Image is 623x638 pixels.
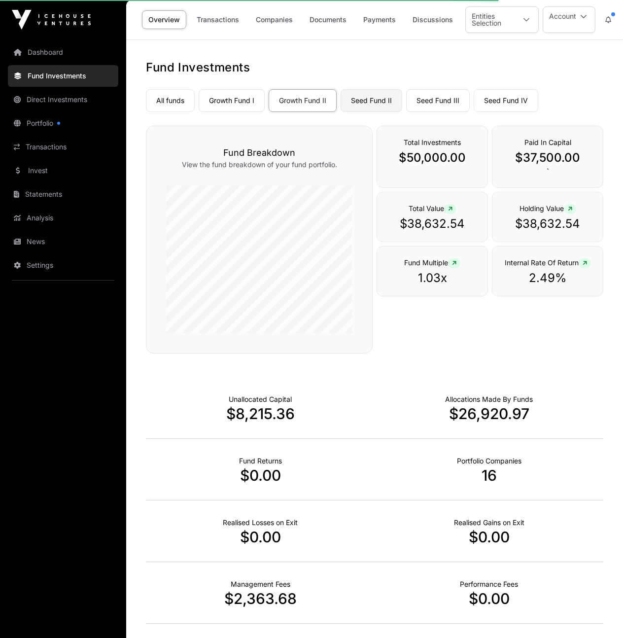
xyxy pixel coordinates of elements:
p: $0.00 [375,528,603,546]
a: Companies [249,10,299,29]
a: All funds [146,89,195,112]
a: Dashboard [8,41,118,63]
p: $38,632.54 [502,216,593,232]
a: Payments [357,10,402,29]
p: $50,000.00 [387,150,478,166]
a: Overview [142,10,186,29]
p: Fund Performance Fees (Carry) incurred to date [460,579,518,589]
button: Account [543,6,595,33]
a: Seed Fund II [341,89,402,112]
p: $38,632.54 [387,216,478,232]
a: Analysis [8,207,118,229]
p: $37,500.00 [502,150,593,166]
a: Invest [8,160,118,181]
a: Settings [8,254,118,276]
p: Cash not yet allocated [229,394,292,404]
span: Total Value [409,204,456,213]
a: News [8,231,118,252]
p: $2,363.68 [146,590,375,607]
p: $0.00 [146,466,375,484]
img: Icehouse Ventures Logo [12,10,91,30]
span: Holding Value [519,204,576,213]
a: Growth Fund I [199,89,265,112]
p: 16 [375,466,603,484]
span: Internal Rate Of Return [505,258,591,267]
a: Direct Investments [8,89,118,110]
p: $26,920.97 [375,405,603,423]
p: 2.49% [502,270,593,286]
h1: Fund Investments [146,60,603,75]
a: Statements [8,183,118,205]
p: Net Realised on Negative Exits [223,518,298,528]
span: Fund Multiple [404,258,460,267]
a: Transactions [190,10,245,29]
a: Fund Investments [8,65,118,87]
h3: Fund Breakdown [166,146,352,160]
p: $8,215.36 [146,405,375,423]
a: Growth Fund II [269,89,337,112]
a: Transactions [8,136,118,158]
a: Seed Fund III [406,89,470,112]
p: $0.00 [146,528,375,546]
p: 1.03x [387,270,478,286]
p: $0.00 [375,590,603,607]
p: Number of Companies Deployed Into [457,456,521,466]
a: Seed Fund IV [474,89,538,112]
span: Total Investments [404,138,461,146]
iframe: Chat Widget [574,591,623,638]
p: Capital Deployed Into Companies [445,394,533,404]
a: Portfolio [8,112,118,134]
p: Net Realised on Positive Exits [454,518,524,528]
p: View the fund breakdown of your fund portfolio. [166,160,352,170]
p: Fund Management Fees incurred to date [231,579,290,589]
a: Documents [303,10,353,29]
div: ` [492,126,603,188]
p: Realised Returns from Funds [239,456,282,466]
div: Entities Selection [466,7,515,33]
a: Discussions [406,10,459,29]
span: Paid In Capital [524,138,571,146]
